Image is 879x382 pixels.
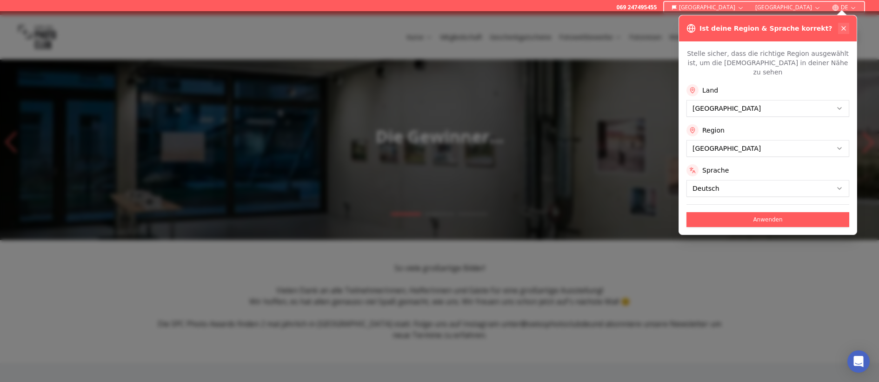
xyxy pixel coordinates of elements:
button: Anwenden [686,212,849,227]
button: [GEOGRAPHIC_DATA] [668,2,748,13]
a: 069 247495455 [616,4,657,11]
button: [GEOGRAPHIC_DATA] [752,2,825,13]
label: Region [702,126,725,135]
label: Sprache [702,166,729,175]
h3: Ist deine Region & Sprache korrekt? [699,24,832,33]
label: Land [702,86,718,95]
div: Open Intercom Messenger [847,350,870,373]
button: DE [828,2,860,13]
p: Stelle sicher, dass die richtige Region ausgewählt ist, um die [DEMOGRAPHIC_DATA] in deiner Nähe ... [686,49,849,77]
